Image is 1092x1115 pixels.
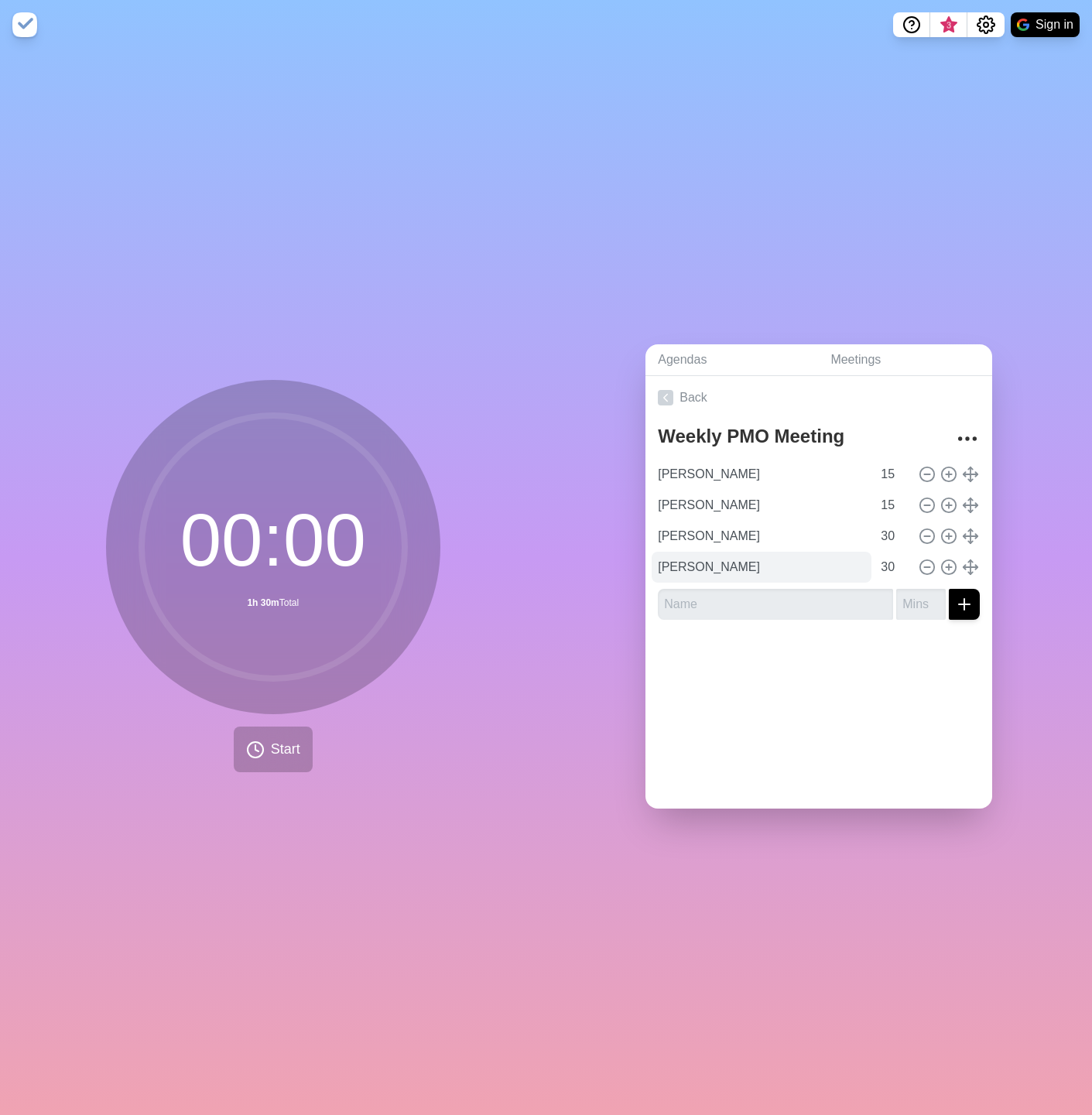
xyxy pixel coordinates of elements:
[271,739,300,760] span: Start
[645,376,992,419] a: Back
[875,459,912,490] input: Mins
[1011,12,1080,37] button: Sign in
[652,552,871,583] input: Name
[875,490,912,521] input: Mins
[818,344,992,376] a: Meetings
[652,459,871,490] input: Name
[943,19,955,32] span: 3
[658,589,893,620] input: Name
[645,344,818,376] a: Agendas
[1017,19,1029,31] img: google logo
[652,490,871,521] input: Name
[875,552,912,583] input: Mins
[930,12,967,37] button: What’s new
[875,521,912,552] input: Mins
[234,727,313,772] button: Start
[652,521,871,552] input: Name
[967,12,1005,37] button: Settings
[893,12,930,37] button: Help
[12,12,37,37] img: timeblocks logo
[896,589,946,620] input: Mins
[952,423,983,454] button: More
